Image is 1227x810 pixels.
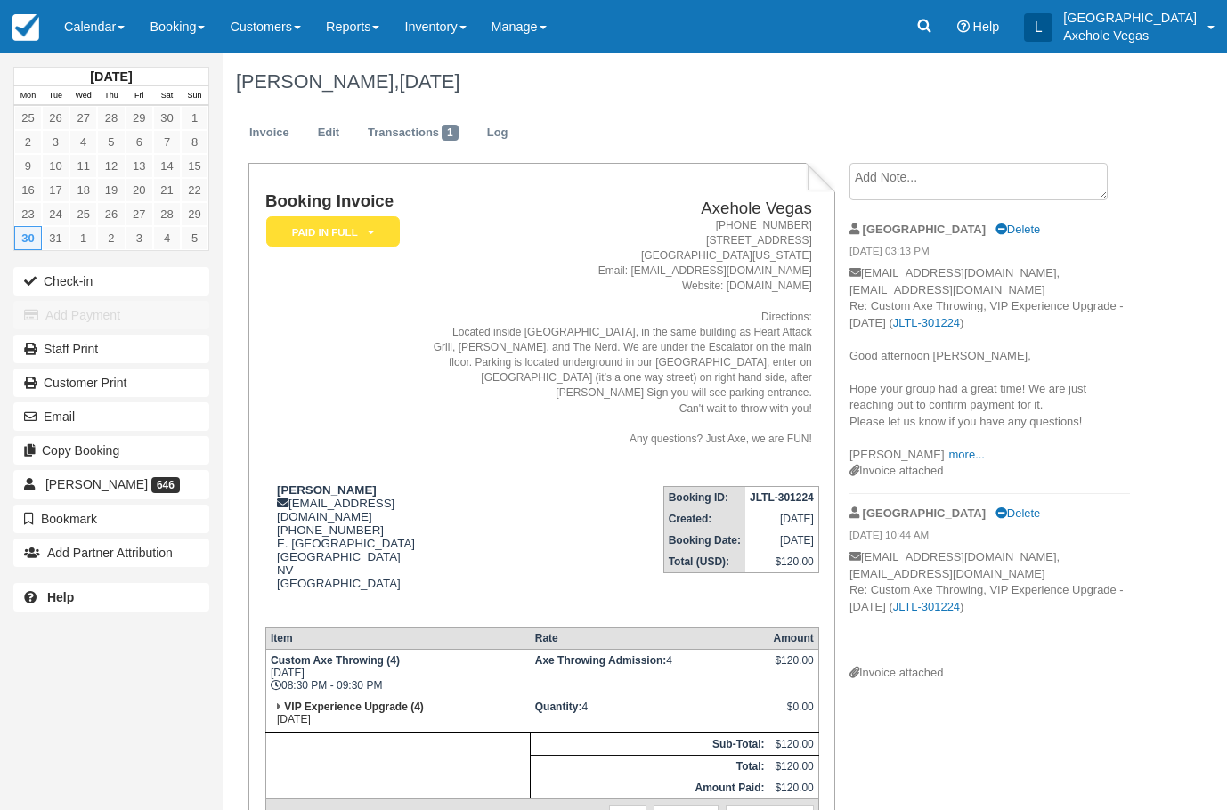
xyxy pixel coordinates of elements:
[265,696,530,733] td: [DATE]
[13,470,209,498] a: [PERSON_NAME] 646
[768,756,818,778] td: $120.00
[750,491,814,504] strong: JLTL-301224
[277,483,377,497] strong: [PERSON_NAME]
[354,116,472,150] a: Transactions1
[153,154,181,178] a: 14
[97,86,125,106] th: Thu
[42,202,69,226] a: 24
[995,506,1040,520] a: Delete
[126,106,153,130] a: 29
[97,130,125,154] a: 5
[773,701,813,727] div: $0.00
[181,130,208,154] a: 8
[151,477,180,493] span: 646
[663,508,745,530] th: Created:
[69,202,97,226] a: 25
[69,106,97,130] a: 27
[90,69,132,84] strong: [DATE]
[181,178,208,202] a: 22
[663,551,745,573] th: Total (USD):
[531,628,769,650] th: Rate
[45,477,148,491] span: [PERSON_NAME]
[663,486,745,508] th: Booking ID:
[97,202,125,226] a: 26
[745,508,818,530] td: [DATE]
[13,505,209,533] button: Bookmark
[126,202,153,226] a: 27
[284,701,424,713] strong: VIP Experience Upgrade (4)
[42,226,69,250] a: 31
[14,226,42,250] a: 30
[153,178,181,202] a: 21
[126,154,153,178] a: 13
[42,178,69,202] a: 17
[13,267,209,296] button: Check-in
[663,530,745,551] th: Booking Date:
[305,116,353,150] a: Edit
[69,86,97,106] th: Wed
[12,14,39,41] img: checkfront-main-nav-mini-logo.png
[181,86,208,106] th: Sun
[265,215,394,248] a: Paid in Full
[69,178,97,202] a: 18
[14,178,42,202] a: 16
[42,106,69,130] a: 26
[535,701,582,713] strong: Quantity
[42,130,69,154] a: 3
[13,583,209,612] a: Help
[265,628,530,650] th: Item
[745,551,818,573] td: $120.00
[236,116,303,150] a: Invoice
[13,301,209,329] button: Add Payment
[14,86,42,106] th: Mon
[768,628,818,650] th: Amount
[949,448,985,461] a: more...
[14,106,42,130] a: 25
[442,125,459,141] span: 1
[266,216,400,247] em: Paid in Full
[42,86,69,106] th: Tue
[531,696,769,733] td: 4
[126,178,153,202] a: 20
[153,86,181,106] th: Sat
[13,335,209,363] a: Staff Print
[126,86,153,106] th: Fri
[849,265,1130,463] p: [EMAIL_ADDRESS][DOMAIN_NAME], [EMAIL_ADDRESS][DOMAIN_NAME] Re: Custom Axe Throwing, VIP Experienc...
[14,202,42,226] a: 23
[531,650,769,697] td: 4
[97,178,125,202] a: 19
[181,154,208,178] a: 15
[181,106,208,130] a: 1
[181,226,208,250] a: 5
[69,130,97,154] a: 4
[893,316,960,329] a: JLTL-301224
[126,226,153,250] a: 3
[1024,13,1052,42] div: L
[271,654,400,667] strong: Custom Axe Throwing (4)
[535,654,667,667] strong: Axe Throwing Admission
[69,154,97,178] a: 11
[265,483,420,612] div: [EMAIL_ADDRESS][DOMAIN_NAME] [PHONE_NUMBER] E. [GEOGRAPHIC_DATA] [GEOGRAPHIC_DATA] NV [GEOGRAPHIC...
[768,733,818,756] td: $120.00
[849,665,1130,682] div: Invoice attached
[1063,9,1197,27] p: [GEOGRAPHIC_DATA]
[181,202,208,226] a: 29
[768,777,818,799] td: $120.00
[995,223,1040,236] a: Delete
[97,226,125,250] a: 2
[265,650,530,697] td: [DATE] 08:30 PM - 09:30 PM
[474,116,522,150] a: Log
[531,777,769,799] th: Amount Paid:
[97,106,125,130] a: 28
[773,654,813,681] div: $120.00
[427,218,812,447] address: [PHONE_NUMBER] [STREET_ADDRESS] [GEOGRAPHIC_DATA][US_STATE] Email: [EMAIL_ADDRESS][DOMAIN_NAME] W...
[153,106,181,130] a: 30
[236,71,1130,93] h1: [PERSON_NAME],
[849,528,1130,547] em: [DATE] 10:44 AM
[265,192,420,211] h1: Booking Invoice
[153,130,181,154] a: 7
[13,402,209,431] button: Email
[42,154,69,178] a: 10
[863,223,986,236] strong: [GEOGRAPHIC_DATA]
[399,70,459,93] span: [DATE]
